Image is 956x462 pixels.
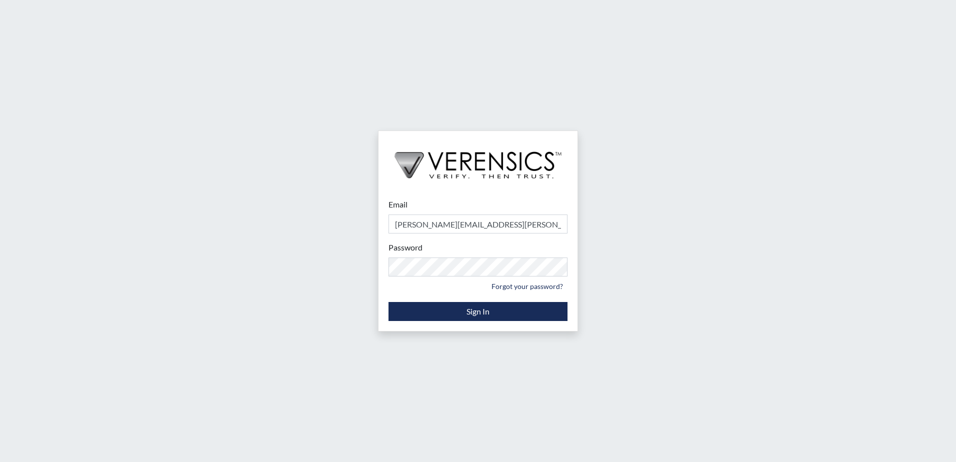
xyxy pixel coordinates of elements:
a: Forgot your password? [487,278,567,294]
img: logo-wide-black.2aad4157.png [378,131,577,189]
input: Email [388,214,567,233]
button: Sign In [388,302,567,321]
label: Email [388,198,407,210]
label: Password [388,241,422,253]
